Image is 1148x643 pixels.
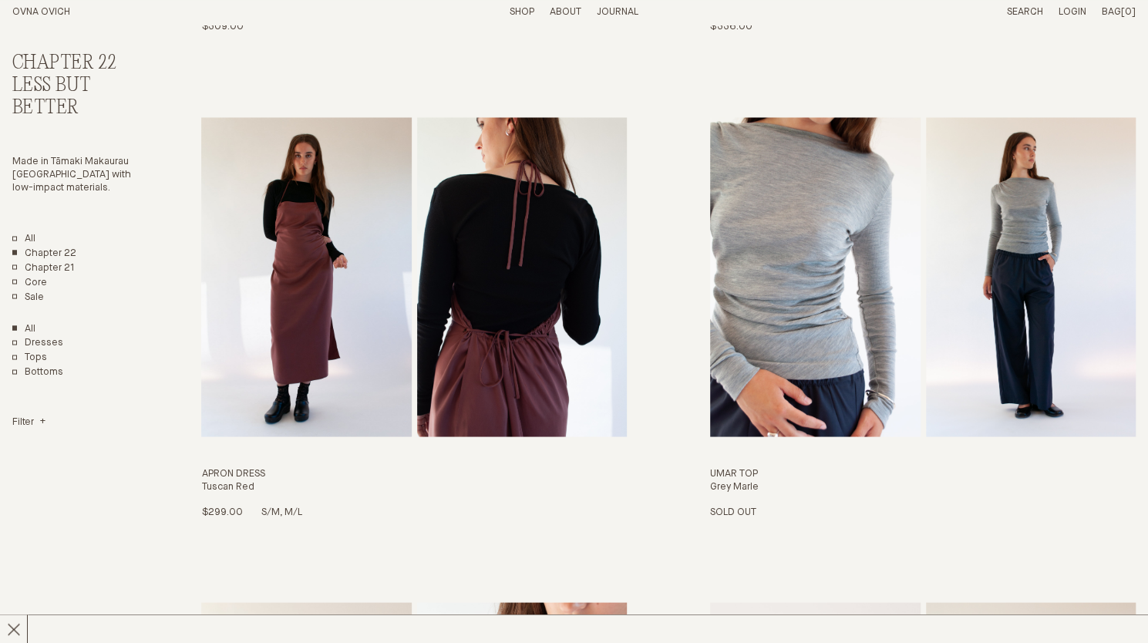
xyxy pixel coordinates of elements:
[1121,7,1136,17] span: [0]
[1059,7,1086,17] a: Login
[12,336,63,349] a: Dresses
[12,7,70,17] a: Home
[12,351,47,364] a: Tops
[284,507,302,517] span: M/L
[261,507,284,517] span: S/M
[12,261,75,274] a: Chapter 21
[12,75,142,120] h3: Less But Better
[201,21,243,34] p: $309.00
[710,21,752,34] p: $336.00
[12,276,47,289] a: Core
[597,7,638,17] a: Journal
[12,232,35,245] a: All
[201,467,627,480] h3: Apron Dress
[12,52,142,75] h2: Chapter 22
[550,6,581,19] summary: About
[12,247,76,260] a: Chapter 22
[710,467,1136,480] h3: Umar Top
[201,480,627,493] h4: Tuscan Red
[201,117,411,436] img: Apron Dress
[12,322,35,335] a: Show All
[12,365,63,379] a: Bottoms
[1007,7,1043,17] a: Search
[201,506,242,519] p: $299.00
[710,117,1136,518] a: Umar Top
[710,480,1136,493] h4: Grey Marle
[1102,7,1121,17] span: Bag
[510,7,534,17] a: Shop
[710,117,920,436] img: Umar Top
[201,117,627,518] a: Apron Dress
[710,506,756,519] p: Sold Out
[12,291,44,304] a: Sale
[12,416,45,429] summary: Filter
[12,156,142,195] p: Made in Tāmaki Makaurau [GEOGRAPHIC_DATA] with low-impact materials.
